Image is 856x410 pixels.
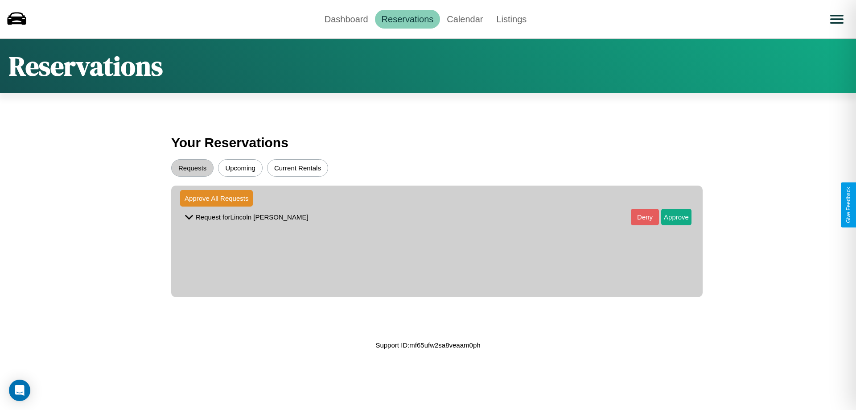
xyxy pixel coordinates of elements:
p: Request for Lincoln [PERSON_NAME] [196,211,309,223]
div: Give Feedback [845,187,852,223]
button: Requests [171,159,214,177]
button: Current Rentals [267,159,328,177]
a: Calendar [440,10,490,29]
button: Upcoming [218,159,263,177]
a: Listings [490,10,533,29]
h1: Reservations [9,48,163,84]
p: Support ID: mf65ufw2sa8veaam0ph [375,339,480,351]
h3: Your Reservations [171,131,685,155]
button: Approve All Requests [180,190,253,207]
button: Open menu [824,7,849,32]
button: Deny [631,209,659,225]
button: Approve [661,209,691,225]
a: Dashboard [318,10,375,29]
div: Open Intercom Messenger [9,380,30,401]
a: Reservations [375,10,440,29]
